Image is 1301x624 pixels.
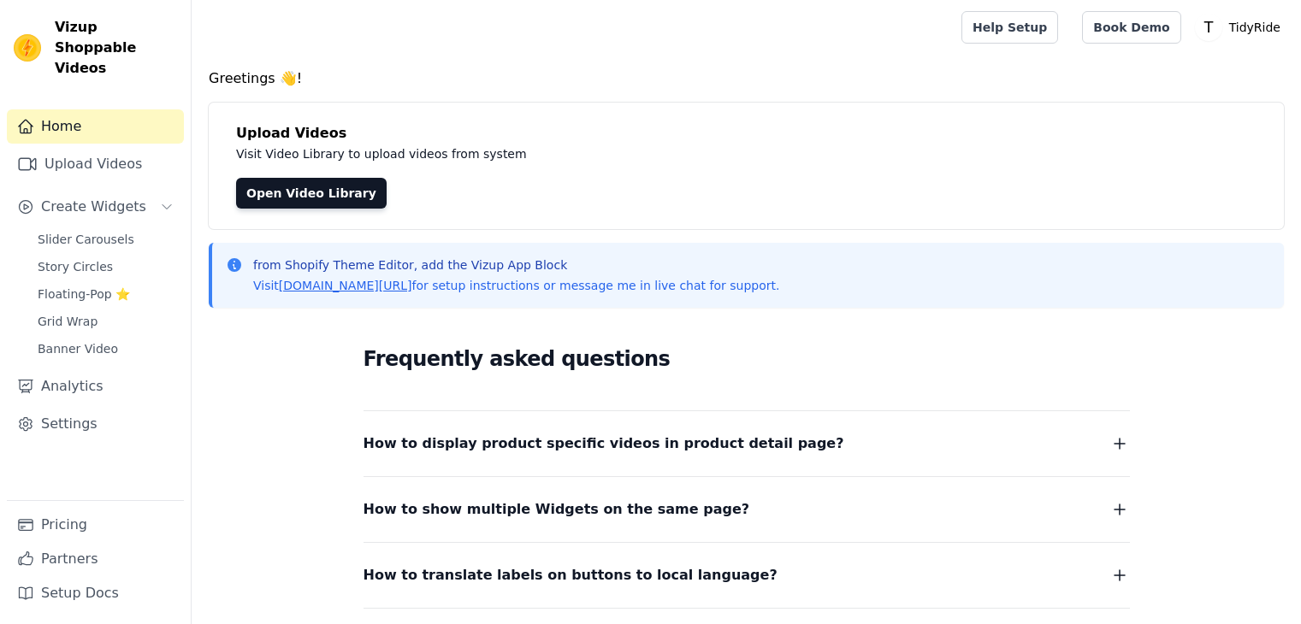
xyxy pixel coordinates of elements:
[7,407,184,441] a: Settings
[38,231,134,248] span: Slider Carousels
[27,227,184,251] a: Slider Carousels
[364,432,844,456] span: How to display product specific videos in product detail page?
[236,123,1257,144] h4: Upload Videos
[236,178,387,209] a: Open Video Library
[1082,11,1180,44] a: Book Demo
[253,277,779,294] p: Visit for setup instructions or message me in live chat for support.
[364,432,1130,456] button: How to display product specific videos in product detail page?
[27,337,184,361] a: Banner Video
[7,369,184,403] a: Analytics
[236,144,1002,164] p: Visit Video Library to upload videos from system
[364,497,750,521] span: How to show multiple Widgets on the same page?
[7,190,184,224] button: Create Widgets
[961,11,1058,44] a: Help Setup
[364,497,1130,521] button: How to show multiple Widgets on the same page?
[364,563,1130,587] button: How to translate labels on buttons to local language?
[14,34,41,62] img: Vizup
[209,68,1284,89] h4: Greetings 👋!
[38,286,130,303] span: Floating-Pop ⭐
[7,147,184,181] a: Upload Videos
[279,279,412,292] a: [DOMAIN_NAME][URL]
[1195,12,1287,43] button: T TidyRide
[7,508,184,542] a: Pricing
[253,256,779,274] p: from Shopify Theme Editor, add the Vizup App Block
[27,282,184,306] a: Floating-Pop ⭐
[27,255,184,279] a: Story Circles
[364,342,1130,376] h2: Frequently asked questions
[364,563,778,587] span: How to translate labels on buttons to local language?
[7,109,184,144] a: Home
[7,576,184,610] a: Setup Docs
[41,197,146,217] span: Create Widgets
[27,309,184,333] a: Grid Wrap
[38,313,98,330] span: Grid Wrap
[1222,12,1287,43] p: TidyRide
[1203,19,1213,36] text: T
[55,17,177,79] span: Vizup Shoppable Videos
[38,258,113,275] span: Story Circles
[38,340,118,357] span: Banner Video
[7,542,184,576] a: Partners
